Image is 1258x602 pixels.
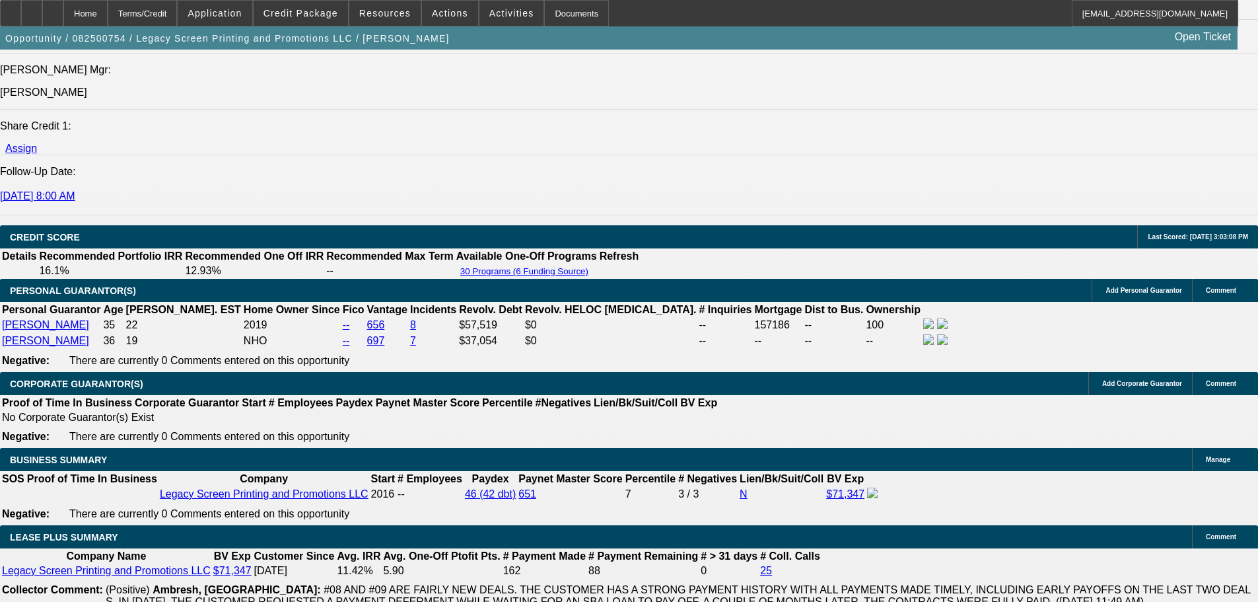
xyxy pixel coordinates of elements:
td: 157186 [754,318,803,332]
a: $71,347 [213,565,252,576]
span: -- [398,488,405,500]
b: Vantage [367,304,407,315]
b: Dist to Bus. [805,304,864,315]
b: [PERSON_NAME]. EST [126,304,241,315]
button: Actions [422,1,478,26]
b: Paynet Master Score [376,397,479,408]
td: -- [804,318,864,332]
span: Manage [1206,456,1230,463]
b: Percentile [482,397,532,408]
a: Legacy Screen Printing and Promotions LLC [2,565,211,576]
span: Opportunity / 082500754 / Legacy Screen Printing and Promotions LLC / [PERSON_NAME] [5,33,450,44]
td: -- [698,318,752,332]
b: # Employees [398,473,462,484]
span: BUSINESS SUMMARY [10,455,107,465]
td: 2016 [370,487,396,502]
span: There are currently 0 Comments entered on this opportunity [69,431,349,442]
td: 16.1% [38,264,183,278]
b: Corporate Guarantor [135,397,239,408]
b: Ownership [866,304,921,315]
div: 7 [625,488,676,500]
td: NHO [243,334,341,348]
button: Resources [349,1,421,26]
a: [PERSON_NAME] [2,319,89,330]
a: 25 [760,565,772,576]
th: Recommended Max Term [326,250,454,263]
b: Fico [343,304,365,315]
span: There are currently 0 Comments entered on this opportunity [69,508,349,519]
span: 2019 [244,319,267,330]
b: # Payment Remaining [588,550,698,562]
a: Assign [5,143,37,154]
a: -- [343,319,350,330]
button: 30 Programs (6 Funding Source) [456,266,592,277]
b: Avg. One-Off Ptofit Pts. [383,550,500,562]
b: # Inquiries [699,304,751,315]
a: Open Ticket [1170,26,1236,48]
td: -- [754,334,803,348]
td: -- [804,334,864,348]
td: -- [326,264,454,278]
img: linkedin-icon.png [937,319,948,329]
th: Proof of Time In Business [1,396,133,410]
b: #Negatives [536,397,592,408]
td: 19 [125,334,242,348]
b: BV Exp [680,397,717,408]
a: 656 [367,319,385,330]
b: Age [103,304,123,315]
span: Comment [1206,533,1236,541]
a: N [740,488,748,500]
th: Refresh [599,250,640,263]
th: Details [1,250,37,263]
td: $57,519 [458,318,523,332]
th: Recommended One Off IRR [184,250,324,263]
a: [PERSON_NAME] [2,335,89,346]
a: Legacy Screen Printing and Promotions LLC [160,488,368,500]
b: Paydex [336,397,373,408]
b: Paynet Master Score [518,473,622,484]
b: Lien/Bk/Suit/Coll [740,473,823,484]
td: [DATE] [254,564,335,578]
b: Mortgage [755,304,802,315]
span: Actions [432,8,468,19]
td: 100 [865,318,921,332]
b: # > 31 days [701,550,757,562]
b: # Payment Made [503,550,586,562]
div: 3 / 3 [678,488,737,500]
td: 11.42% [336,564,381,578]
b: Start [242,397,265,408]
td: 88 [588,564,699,578]
a: 8 [410,319,416,330]
img: linkedin-icon.png [937,334,948,345]
button: Application [178,1,252,26]
td: 22 [125,318,242,332]
a: 7 [410,335,416,346]
span: Application [188,8,242,19]
span: Last Scored: [DATE] 3:03:08 PM [1148,233,1248,241]
b: # Coll. Calls [760,550,820,562]
span: Comment [1206,287,1236,294]
th: Available One-Off Programs [456,250,598,263]
span: Activities [489,8,534,19]
span: (Positive) [106,584,150,595]
b: Avg. IRR [337,550,380,562]
td: -- [698,334,752,348]
b: # Employees [269,397,333,408]
th: SOS [1,472,25,486]
b: BV Exp [827,473,864,484]
span: Resources [359,8,411,19]
td: 35 [102,318,123,332]
span: Add Corporate Guarantor [1102,380,1182,387]
td: $0 [524,334,697,348]
b: Personal Guarantor [2,304,100,315]
b: Company Name [66,550,146,562]
b: Customer Since [254,550,335,562]
b: Revolv. Debt [459,304,522,315]
td: 36 [102,334,123,348]
img: facebook-icon.png [923,319,934,329]
img: facebook-icon.png [867,488,878,498]
td: No Corporate Guarantor(s) Exist [1,411,723,424]
td: 12.93% [184,264,324,278]
button: Credit Package [254,1,348,26]
b: Negative: [2,508,50,519]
